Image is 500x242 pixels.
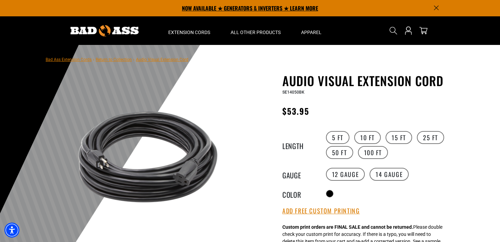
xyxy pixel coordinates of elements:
[158,16,220,45] summary: Extension Cords
[282,189,316,198] legend: Color
[220,16,291,45] summary: All Other Products
[133,57,135,62] span: ›
[282,74,449,88] h1: Audio Visual Extension Cord
[403,16,414,45] a: Open this option
[358,146,388,159] label: 100 FT
[282,207,360,215] button: Add Free Custom Printing
[282,105,309,117] span: $53.95
[282,224,413,230] strong: Custom print orders are FINAL SALE and cannot be returned.
[291,16,332,45] summary: Apparel
[386,131,412,144] label: 15 FT
[4,223,19,238] div: Accessibility Menu
[388,25,399,36] summary: Search
[96,57,132,62] a: Return to Collection
[66,75,230,239] img: black
[326,168,365,181] label: 12 Gauge
[282,141,316,149] legend: Length
[71,25,139,36] img: Bad Ass Extension Cords
[326,131,349,144] label: 5 FT
[417,131,444,144] label: 25 FT
[370,168,409,181] label: 14 Gauge
[354,131,381,144] label: 10 FT
[301,29,322,35] span: Apparel
[46,57,92,62] a: Bad Ass Extension Cords
[93,57,94,62] span: ›
[168,29,210,35] span: Extension Cords
[326,146,353,159] label: 50 FT
[282,170,316,179] legend: Gauge
[282,90,304,95] span: SE14050BK
[46,55,188,63] nav: breadcrumbs
[136,57,188,62] span: Audio Visual Extension Cord
[231,29,281,35] span: All Other Products
[418,27,429,35] a: cart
